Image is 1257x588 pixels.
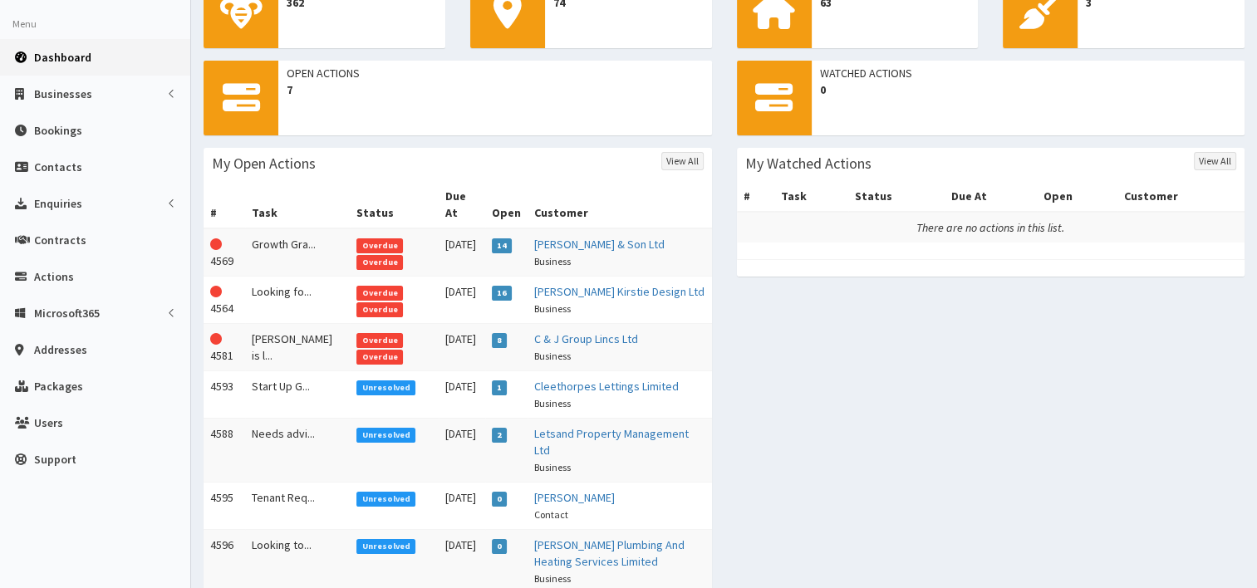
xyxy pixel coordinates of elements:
td: 4564 [204,276,245,323]
a: [PERSON_NAME] Kirstie Design Ltd [534,284,705,299]
a: [PERSON_NAME] [534,490,615,505]
span: 8 [492,333,508,348]
span: Contacts [34,159,82,174]
small: Business [534,572,571,585]
a: C & J Group Lincs Ltd [534,331,638,346]
span: 2 [492,428,508,443]
span: 7 [287,81,704,98]
td: Start Up G... [245,370,350,418]
span: 14 [492,238,513,253]
i: There are no actions in this list. [916,220,1064,235]
th: Customer [1117,181,1245,212]
td: 4588 [204,418,245,482]
span: Unresolved [356,428,415,443]
span: Microsoft365 [34,306,100,321]
th: # [204,181,245,228]
td: [DATE] [439,323,485,370]
span: Contracts [34,233,86,247]
small: Business [534,350,571,362]
td: [DATE] [439,370,485,418]
td: Needs advi... [245,418,350,482]
span: Overdue [356,350,403,365]
td: [DATE] [439,418,485,482]
td: 4593 [204,370,245,418]
h3: My Watched Actions [745,156,872,171]
a: Letsand Property Management Ltd [534,426,689,458]
span: Bookings [34,123,82,138]
span: 16 [492,286,513,301]
i: This Action is overdue! [210,286,222,297]
th: Status [350,181,439,228]
i: This Action is overdue! [210,333,222,345]
span: 0 [492,539,508,554]
span: Unresolved [356,539,415,554]
span: Overdue [356,286,403,301]
td: [DATE] [439,228,485,277]
th: Task [245,181,350,228]
span: Businesses [34,86,92,101]
th: Due At [439,181,485,228]
td: Growth Gra... [245,228,350,277]
td: [DATE] [439,482,485,529]
span: Overdue [356,333,403,348]
a: [PERSON_NAME] Plumbing And Heating Services Limited [534,537,685,569]
h3: My Open Actions [212,156,316,171]
span: Support [34,452,76,467]
th: Due At [944,181,1037,212]
span: Overdue [356,238,403,253]
th: Open [485,181,528,228]
small: Business [534,302,571,315]
a: View All [661,152,704,170]
th: # [737,181,774,212]
small: Contact [534,508,568,521]
span: Packages [34,379,83,394]
a: [PERSON_NAME] & Son Ltd [534,237,665,252]
span: Open Actions [287,65,704,81]
th: Task [774,181,848,212]
span: Enquiries [34,196,82,211]
td: [DATE] [439,276,485,323]
span: Actions [34,269,74,284]
span: Users [34,415,63,430]
td: Tenant Req... [245,482,350,529]
span: 0 [820,81,1237,98]
i: This Action is overdue! [210,238,222,250]
span: Watched Actions [820,65,1237,81]
th: Customer [528,181,712,228]
small: Business [534,255,571,267]
span: Overdue [356,255,403,270]
span: Unresolved [356,380,415,395]
a: View All [1194,152,1236,170]
small: Business [534,461,571,473]
span: Overdue [356,302,403,317]
td: 4595 [204,482,245,529]
td: Looking fo... [245,276,350,323]
span: Unresolved [356,492,415,507]
small: Business [534,397,571,409]
a: Cleethorpes Lettings Limited [534,379,679,394]
span: Addresses [34,342,87,357]
th: Open [1037,181,1117,212]
td: 4581 [204,323,245,370]
span: Dashboard [34,50,91,65]
span: 1 [492,380,508,395]
th: Status [848,181,944,212]
td: [PERSON_NAME] is l... [245,323,350,370]
span: 0 [492,492,508,507]
td: 4569 [204,228,245,277]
